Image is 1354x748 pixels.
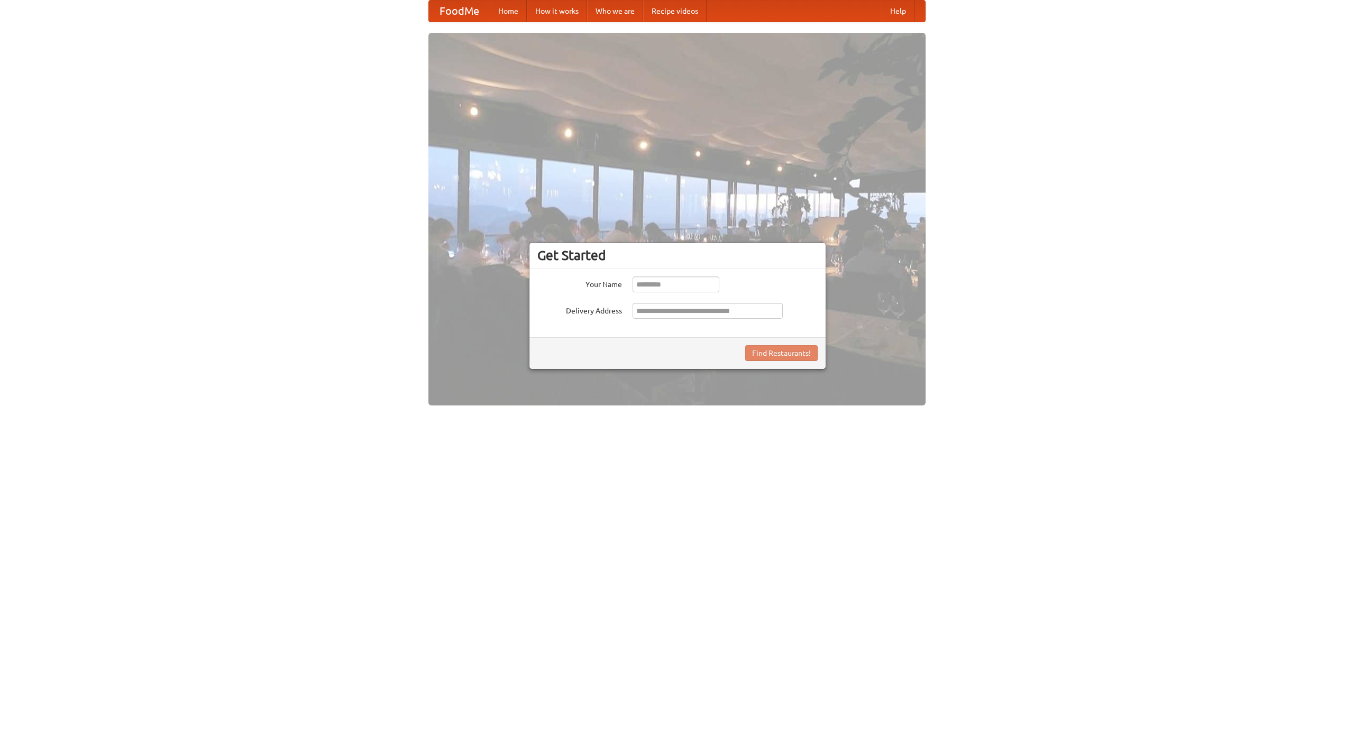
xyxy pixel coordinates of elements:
label: Delivery Address [537,303,622,316]
a: How it works [527,1,587,22]
a: FoodMe [429,1,490,22]
a: Who we are [587,1,643,22]
a: Help [882,1,914,22]
label: Your Name [537,276,622,290]
a: Recipe videos [643,1,707,22]
a: Home [490,1,527,22]
h3: Get Started [537,247,818,263]
button: Find Restaurants! [745,345,818,361]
